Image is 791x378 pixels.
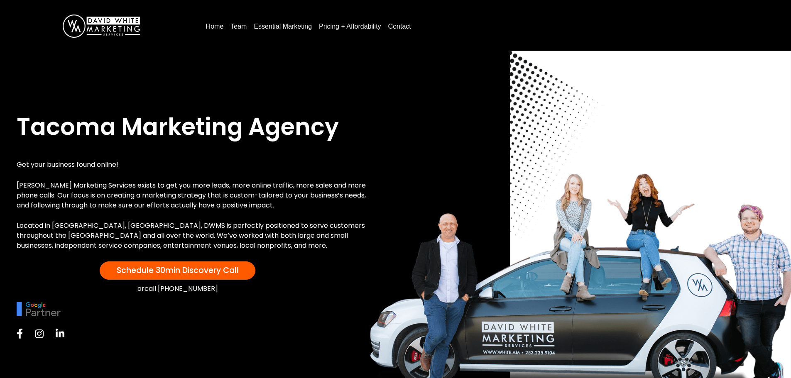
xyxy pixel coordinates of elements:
a: call [PHONE_NUMBER] [144,284,218,293]
p: Get your business found online! [17,160,372,170]
a: Essential Marketing [250,20,315,33]
a: Home [203,20,227,33]
img: google-partner [17,302,61,316]
a: Pricing + Affordability [316,20,384,33]
a: Team [227,20,250,33]
picture: google-partner [17,305,61,312]
nav: Menu [203,20,774,33]
a: DavidWhite-Marketing-Logo [63,22,140,29]
div: or [17,284,338,294]
p: [PERSON_NAME] Marketing Services exists to get you more leads, more online traffic, more sales an... [17,180,372,210]
span: Tacoma Marketing Agency [17,110,339,143]
img: DavidWhite-Marketing-Logo [63,15,140,38]
p: Located in [GEOGRAPHIC_DATA], [GEOGRAPHIC_DATA], DWMS is perfectly positioned to serve customers ... [17,221,372,251]
a: Schedule 30min Discovery Call [100,261,255,280]
a: Contact [385,20,414,33]
span: Schedule 30min Discovery Call [117,265,239,276]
